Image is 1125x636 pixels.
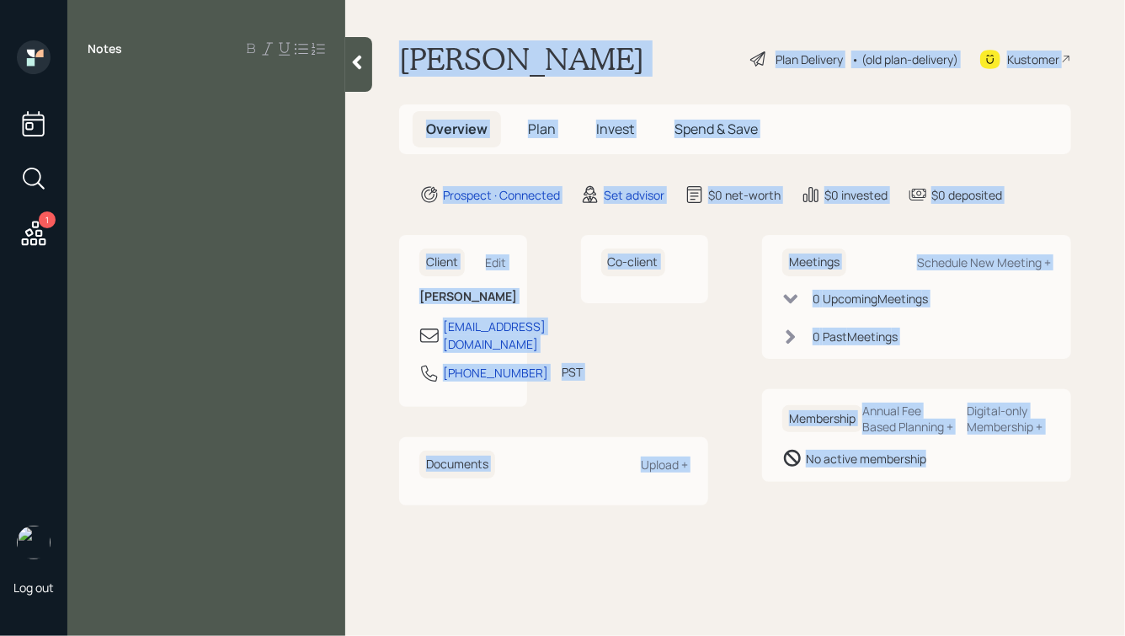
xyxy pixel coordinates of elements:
div: Kustomer [1007,51,1059,68]
div: Schedule New Meeting + [917,254,1051,270]
label: Notes [88,40,122,57]
h6: Meetings [782,249,846,276]
div: [PHONE_NUMBER] [443,364,548,382]
h6: Co-client [601,249,665,276]
div: 0 Upcoming Meeting s [813,290,928,307]
div: • (old plan-delivery) [851,51,958,68]
div: PST [562,363,583,381]
h6: Documents [419,451,495,478]
div: Upload + [641,457,688,473]
div: Prospect · Connected [443,186,560,204]
div: Edit [486,254,507,270]
div: Set advisor [604,186,664,204]
h6: Membership [782,405,862,433]
h6: [PERSON_NAME] [419,290,507,304]
div: 1 [39,211,56,228]
div: [EMAIL_ADDRESS][DOMAIN_NAME] [443,318,546,353]
div: $0 deposited [931,186,1002,204]
div: Log out [13,580,54,596]
h1: [PERSON_NAME] [399,40,644,77]
span: Spend & Save [674,120,758,138]
div: Digital-only Membership + [968,403,1051,435]
span: Invest [596,120,634,138]
div: No active membership [806,450,926,468]
div: Annual Fee Based Planning + [862,403,954,435]
div: 0 Past Meeting s [813,328,898,345]
span: Overview [426,120,488,138]
span: Plan [528,120,556,138]
h6: Client [419,249,465,276]
div: Plan Delivery [776,51,843,68]
img: hunter_neumayer.jpg [17,526,51,559]
div: $0 net-worth [708,186,781,204]
div: $0 invested [824,186,888,204]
